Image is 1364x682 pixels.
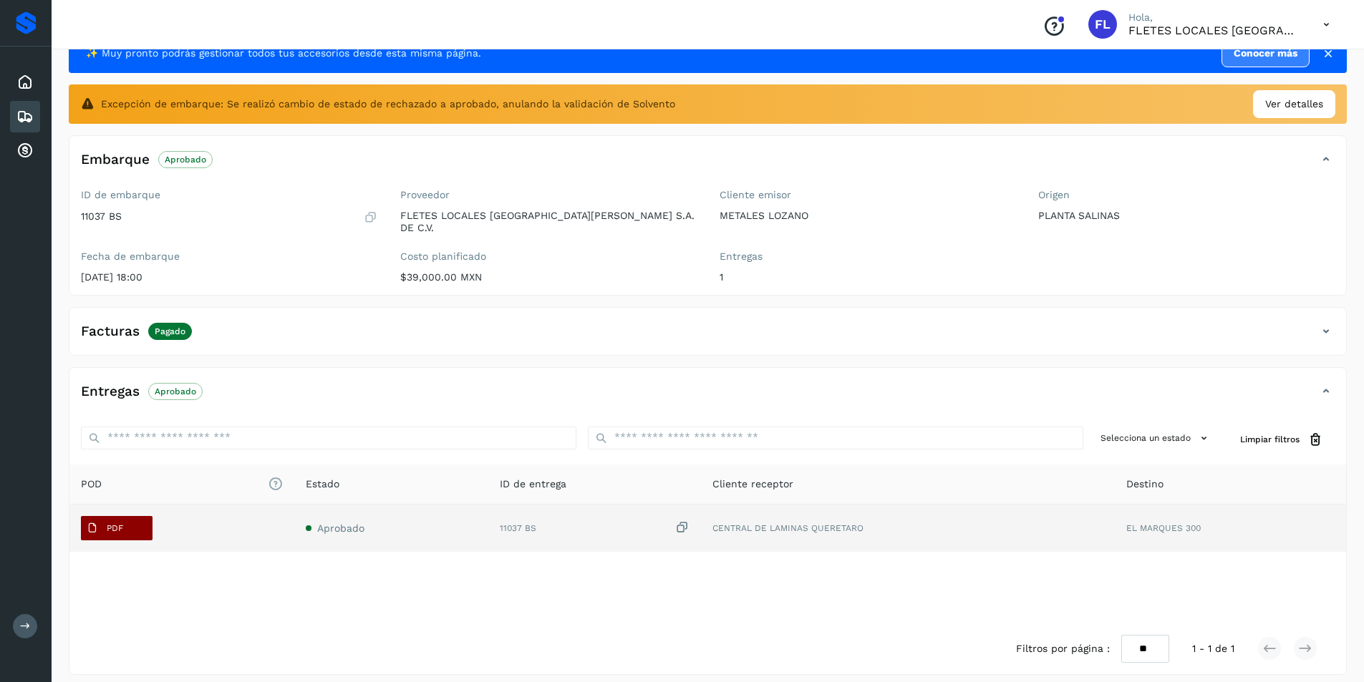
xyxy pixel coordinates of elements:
[720,271,1016,283] p: 1
[400,250,697,263] label: Costo planificado
[1038,210,1335,222] p: PLANTA SALINAS
[1128,24,1300,37] p: FLETES LOCALES SAN FRANCISCO S.A. DE C.V.
[1128,11,1300,24] p: Hola,
[69,319,1346,355] div: FacturasPagado
[1240,433,1300,446] span: Limpiar filtros
[69,379,1346,415] div: EntregasAprobado
[81,516,153,540] button: PDF
[720,250,1016,263] label: Entregas
[720,189,1016,201] label: Cliente emisor
[81,271,377,283] p: [DATE] 18:00
[81,210,122,223] p: 11037 BS
[1038,189,1335,201] label: Origen
[81,189,377,201] label: ID de embarque
[101,97,675,112] span: Excepción de embarque: Se realizó cambio de estado de rechazado a aprobado, anulando la validació...
[1126,477,1164,492] span: Destino
[155,386,196,396] p: Aprobado
[400,210,697,234] p: FLETES LOCALES [GEOGRAPHIC_DATA][PERSON_NAME] S.A. DE C.V.
[86,46,481,61] span: ✨ Muy pronto podrás gestionar todos tus accesorios desde esta misma página.
[1192,641,1234,656] span: 1 - 1 de 1
[81,477,283,492] span: POD
[10,101,40,132] div: Embarques
[500,477,566,492] span: ID de entrega
[712,477,793,492] span: Cliente receptor
[81,323,140,340] h4: Facturas
[1095,427,1217,450] button: Selecciona un estado
[10,67,40,98] div: Inicio
[81,152,150,168] h4: Embarque
[1016,641,1110,656] span: Filtros por página :
[317,522,364,534] span: Aprobado
[165,155,206,165] p: Aprobado
[10,135,40,167] div: Cuentas por cobrar
[400,271,697,283] p: $39,000.00 MXN
[1229,427,1335,453] button: Limpiar filtros
[69,147,1346,183] div: EmbarqueAprobado
[1265,97,1323,112] span: Ver detalles
[81,250,377,263] label: Fecha de embarque
[306,477,339,492] span: Estado
[81,384,140,400] h4: Entregas
[720,210,1016,222] p: METALES LOZANO
[400,189,697,201] label: Proveedor
[1222,39,1310,67] a: Conocer más
[1115,505,1346,552] td: EL MARQUES 300
[107,523,123,533] p: PDF
[155,326,185,336] p: Pagado
[701,505,1115,552] td: CENTRAL DE LAMINAS QUERETARO
[500,520,690,535] div: 11037 BS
